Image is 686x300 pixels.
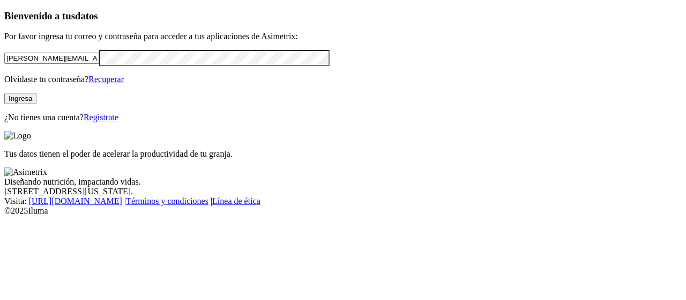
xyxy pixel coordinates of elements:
p: Por favor ingresa tu correo y contraseña para acceder a tus aplicaciones de Asimetrix: [4,32,682,41]
div: © 2025 Iluma [4,206,682,216]
a: Regístrate [84,113,118,122]
img: Asimetrix [4,167,47,177]
img: Logo [4,131,31,141]
div: [STREET_ADDRESS][US_STATE]. [4,187,682,196]
button: Ingresa [4,93,36,104]
span: datos [75,10,98,21]
a: Línea de ética [212,196,260,206]
a: [URL][DOMAIN_NAME] [29,196,122,206]
p: Tus datos tienen el poder de acelerar la productividad de tu granja. [4,149,682,159]
p: ¿No tienes una cuenta? [4,113,682,122]
h3: Bienvenido a tus [4,10,682,22]
input: Tu correo [4,53,99,64]
div: Visita : | | [4,196,682,206]
a: Recuperar [88,75,124,84]
div: Diseñando nutrición, impactando vidas. [4,177,682,187]
p: Olvidaste tu contraseña? [4,75,682,84]
a: Términos y condiciones [126,196,208,206]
